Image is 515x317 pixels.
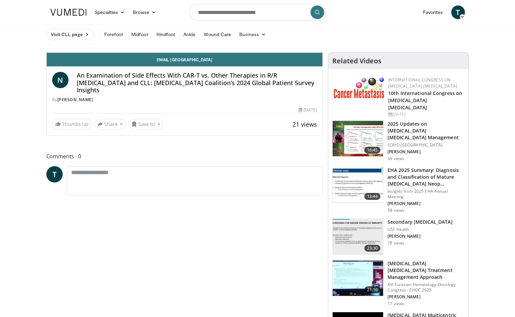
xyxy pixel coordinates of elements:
p: [PERSON_NAME] [388,294,464,300]
span: 13:44 [364,193,381,200]
span: 16:45 [364,147,381,154]
img: 6ff8bc22-9509-4454-a4f8-ac79dd3b8976.png.150x105_q85_autocrop_double_scale_upscale_version-0.2.png [334,77,385,98]
div: [DATE] [299,107,317,113]
p: XVI Eurasian Hematology-Oncology Congress - EHOC 2025 [388,282,464,293]
a: International Congress on [MEDICAL_DATA] [MEDICAL_DATA] [388,77,457,89]
a: Business [235,28,270,41]
div: [DATE] [388,111,463,117]
span: 21:16 [364,286,381,293]
p: 36 views [388,156,404,161]
p: 78 views [388,240,404,246]
p: Insights from 2025 EHA Annual Meeting [388,189,464,200]
p: [PERSON_NAME] [388,201,464,206]
a: Specialties [91,5,129,19]
h3: EHA 2025 Summary: Diagnosis and Classification of Mature [MEDICAL_DATA] Neop… [388,167,464,187]
a: Favorites [419,5,447,19]
a: Thumbs Up [52,119,92,129]
a: 21:16 [MEDICAL_DATA] [MEDICAL_DATA] Treatment Management Approach XVI Eurasian Hematology-Oncolog... [332,260,464,306]
a: Browse [129,5,160,19]
a: 10th International Congress on [MEDICAL_DATA] [MEDICAL_DATA] [388,90,462,111]
a: 23:30 Secondary [MEDICAL_DATA] USF Health [PERSON_NAME] 78 views [332,219,464,255]
a: Email [GEOGRAPHIC_DATA] [47,53,323,66]
button: Save to [128,119,163,130]
img: dd8e9d5c-5218-4153-8445-1de9eca5ae38.150x105_q85_crop-smart_upscale.jpg [333,219,383,254]
a: 13:44 EHA 2025 Summary: Diagnosis and Classification of Mature [MEDICAL_DATA] Neop… Insights from... [332,167,464,213]
a: Visit CLL page [46,29,94,40]
a: Hindfoot [152,28,180,41]
a: T [46,166,63,183]
h4: An Examination of Side Effects With CAR-T vs. Other Therapies in R/R [MEDICAL_DATA] and CLL: [MED... [77,72,317,94]
p: [PERSON_NAME] [388,234,452,239]
a: Wound Care [200,28,236,41]
a: 16:45 2025 Updates on [MEDICAL_DATA] [MEDICAL_DATA] Management SOHO [GEOGRAPHIC_DATA] [PERSON_NAM... [332,121,464,161]
a: Forefoot [100,28,127,41]
a: N [52,72,69,88]
p: 17 views [388,301,404,306]
p: SOHO [GEOGRAPHIC_DATA] [388,142,464,148]
img: c5ae3be3-157f-4543-8993-86febfbdee95.150x105_q85_crop-smart_upscale.jpg [333,121,383,156]
a: T [451,5,465,19]
input: Search topics, interventions [190,4,326,20]
span: 23:30 [364,245,381,252]
img: fba5e451-af93-48d9-a44e-89b0d8bc0e5d.150x105_q85_crop-smart_upscale.jpg [333,167,383,203]
h3: 2025 Updates on [MEDICAL_DATA] [MEDICAL_DATA] Management [388,121,464,141]
p: 58 views [388,208,404,213]
p: USF Health [388,227,452,232]
h4: Related Videos [332,57,381,65]
button: Share [94,119,126,130]
h3: [MEDICAL_DATA] [MEDICAL_DATA] Treatment Management Approach [388,260,464,281]
span: 21 views [292,120,317,128]
div: By [52,97,317,103]
img: a71a2085-56a8-481a-bb66-fe92817d3be5.150x105_q85_crop-smart_upscale.jpg [333,260,383,296]
span: Comments 0 [46,152,323,161]
h3: Secondary [MEDICAL_DATA] [388,219,452,225]
a: [PERSON_NAME] [57,97,93,102]
img: VuMedi Logo [50,9,87,16]
a: Ankle [179,28,199,41]
a: Midfoot [127,28,152,41]
p: [PERSON_NAME] [388,149,464,155]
